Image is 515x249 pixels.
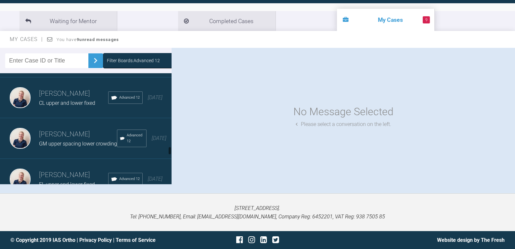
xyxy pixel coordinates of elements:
div: No Message Selected [293,104,393,120]
p: [STREET_ADDRESS]. Tel: [PHONE_NUMBER], Email: [EMAIL_ADDRESS][DOMAIN_NAME], Company Reg: 6452201,... [10,204,505,221]
span: My Cases [10,36,43,42]
li: My Cases [337,9,434,31]
input: Enter Case ID or Title [5,53,88,68]
div: Please select a conversation on the left. [296,120,391,129]
a: Terms of Service [116,237,156,243]
span: Advanced 12 [119,176,140,182]
span: [DATE] [152,135,166,141]
img: chevronRight.28bd32b0.svg [90,55,101,66]
span: [DATE] [148,176,162,182]
div: © Copyright 2019 IAS Ortho | | [10,236,175,244]
span: [DATE] [148,94,162,101]
h3: [PERSON_NAME] [39,170,108,181]
div: Filter Boards: Advanced 12 [107,57,160,64]
strong: 9 unread messages [77,37,119,42]
span: You have [57,37,119,42]
img: Olivia Nixon [10,87,31,108]
a: Website design by The Fresh [437,237,505,243]
li: Completed Cases [178,11,276,31]
a: Privacy Policy [79,237,112,243]
h3: [PERSON_NAME] [39,88,108,99]
span: Advanced 12 [127,132,144,144]
img: Olivia Nixon [10,169,31,189]
li: Waiting for Mentor [19,11,117,31]
img: Olivia Nixon [10,128,31,149]
span: 9 [423,16,430,23]
span: GM upper spacing lower crowding [39,141,117,147]
span: Advanced 12 [119,95,140,101]
h3: [PERSON_NAME] [39,129,117,140]
span: CL upper and lower fixed [39,100,95,106]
